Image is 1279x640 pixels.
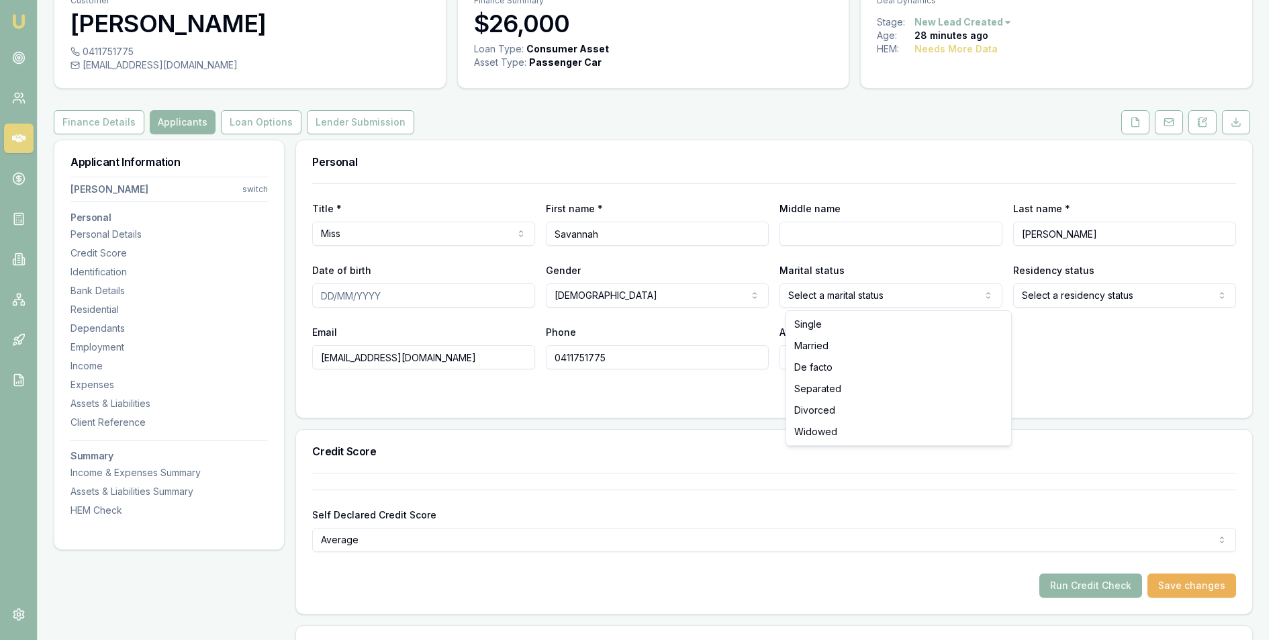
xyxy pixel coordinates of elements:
[794,382,841,396] span: Separated
[794,339,828,353] span: Married
[794,425,837,439] span: Widowed
[794,318,822,331] span: Single
[794,361,833,374] span: De facto
[794,404,835,417] span: Divorced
